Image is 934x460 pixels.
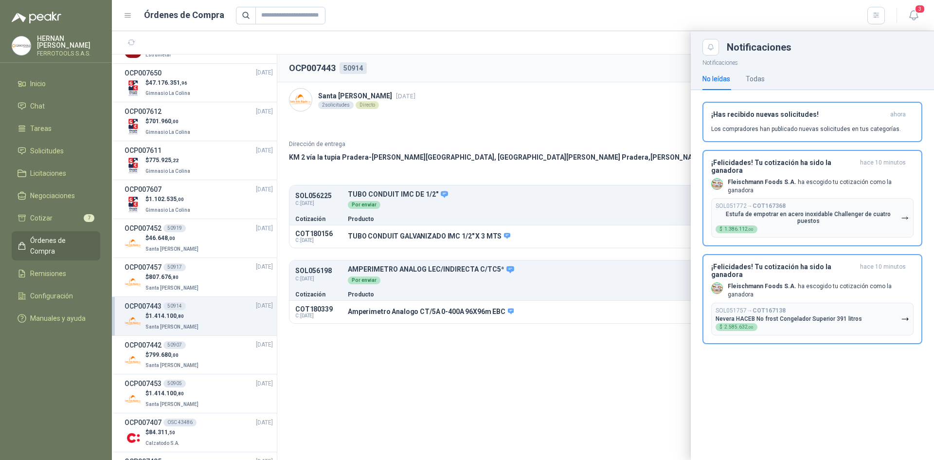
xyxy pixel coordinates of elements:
button: ¡Felicidades! Tu cotización ha sido la ganadorahace 10 minutos Company LogoFleischmann Foods S.A.... [702,150,922,247]
button: SOL051772→COT167368Estufa de empotrar en acero inoxidable Challenger de cuatro puestos$1.386.112,00 [711,198,914,238]
button: SOL051757→COT167138Nevera HACEB No frost Congelador Superior 391 litros$2.585.632,00 [711,303,914,335]
a: Manuales y ayuda [12,309,100,328]
button: Close [702,39,719,55]
h1: Órdenes de Compra [144,8,224,22]
a: Órdenes de Compra [12,231,100,260]
span: ,00 [748,227,754,232]
p: Nevera HACEB No frost Congelador Superior 391 litros [716,315,862,322]
img: Company Logo [12,37,31,55]
a: Solicitudes [12,142,100,160]
span: Solicitudes [30,146,64,156]
p: ha escogido tu cotización como la ganadora [728,282,914,299]
a: Chat [12,97,100,115]
div: Todas [746,74,765,84]
p: HERNAN [PERSON_NAME] [37,35,100,49]
div: No leídas [702,74,730,84]
h3: ¡Has recibido nuevas solicitudes! [711,110,886,119]
span: Inicio [30,78,46,89]
div: $ [716,323,757,331]
p: ha escogido tu cotización como la ganadora [728,178,914,195]
span: Órdenes de Compra [30,235,91,257]
span: Manuales y ayuda [30,313,86,324]
span: ,00 [748,325,754,330]
a: Remisiones [12,264,100,283]
span: Chat [30,101,45,111]
div: Notificaciones [727,42,922,52]
div: $ [716,225,757,233]
p: Estufa de empotrar en acero inoxidable Challenger de cuatro puestos [716,211,901,224]
a: Tareas [12,119,100,138]
img: Company Logo [712,179,722,189]
p: SOL051772 → [716,202,786,210]
p: Los compradores han publicado nuevas solicitudes en tus categorías. [711,125,901,133]
a: Inicio [12,74,100,93]
p: FERROTOOLS S.A.S. [37,51,100,56]
span: Licitaciones [30,168,66,179]
a: Cotizar7 [12,209,100,227]
p: Notificaciones [691,55,934,68]
h3: ¡Felicidades! Tu cotización ha sido la ganadora [711,263,856,278]
span: 7 [84,214,94,222]
span: Negociaciones [30,190,75,201]
button: 3 [905,7,922,24]
span: Configuración [30,291,73,301]
a: Configuración [12,287,100,305]
span: 3 [915,4,925,14]
b: COT167138 [753,307,786,314]
button: ¡Has recibido nuevas solicitudes!ahora Los compradores han publicado nuevas solicitudes en tus ca... [702,102,922,142]
b: Fleischmann Foods S.A. [728,179,796,185]
a: Negociaciones [12,186,100,205]
button: ¡Felicidades! Tu cotización ha sido la ganadorahace 10 minutos Company LogoFleischmann Foods S.A.... [702,254,922,344]
img: Logo peakr [12,12,61,23]
b: Fleischmann Foods S.A. [728,283,796,290]
span: Cotizar [30,213,53,223]
span: 2.585.632 [724,325,754,330]
span: Tareas [30,123,52,134]
b: COT167368 [753,202,786,209]
a: Licitaciones [12,164,100,183]
span: hace 10 minutos [860,159,906,174]
img: Company Logo [712,283,722,294]
span: hace 10 minutos [860,263,906,278]
h3: ¡Felicidades! Tu cotización ha sido la ganadora [711,159,856,174]
span: Remisiones [30,268,66,279]
p: SOL051757 → [716,307,786,314]
span: 1.386.112 [724,227,754,232]
span: ahora [890,110,906,119]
